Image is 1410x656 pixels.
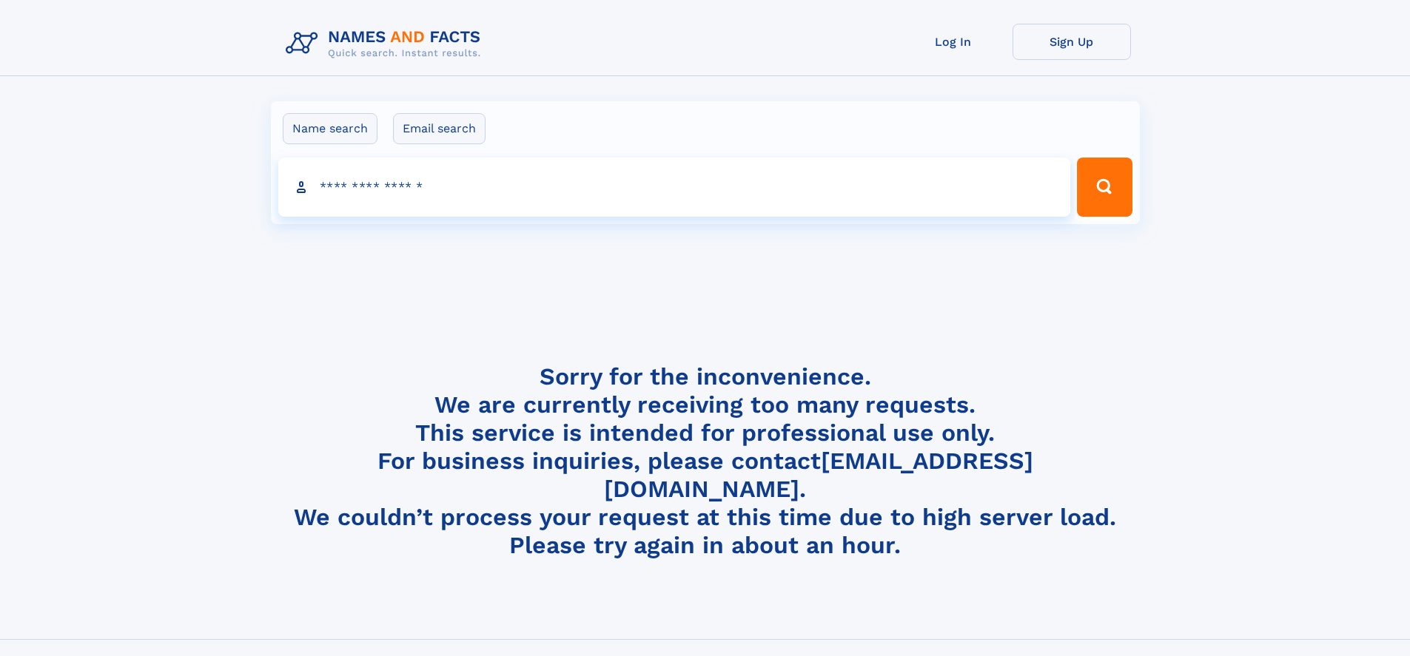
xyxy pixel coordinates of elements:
[280,24,493,64] img: Logo Names and Facts
[393,113,486,144] label: Email search
[604,447,1033,503] a: [EMAIL_ADDRESS][DOMAIN_NAME]
[894,24,1013,60] a: Log In
[278,158,1071,217] input: search input
[1077,158,1132,217] button: Search Button
[283,113,377,144] label: Name search
[1013,24,1131,60] a: Sign Up
[280,362,1131,560] h4: Sorry for the inconvenience. We are currently receiving too many requests. This service is intend...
